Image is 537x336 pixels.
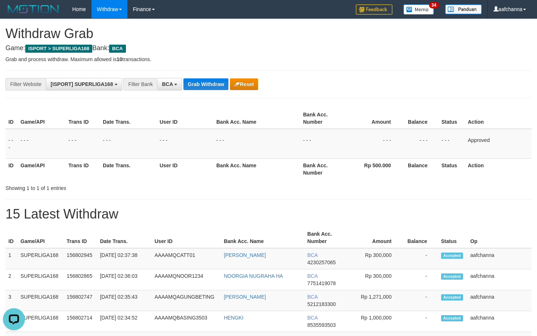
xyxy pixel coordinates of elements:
td: aafchanna [467,311,532,332]
span: BCA [109,45,126,53]
th: Bank Acc. Name [213,158,300,179]
th: Game/API [18,227,64,248]
th: Op [467,227,532,248]
th: Amount [347,108,402,129]
h1: 15 Latest Withdraw [5,207,532,221]
td: SUPERLIGA168 [18,311,64,332]
span: BCA [307,315,318,321]
td: AAAAMQAGUNGBETING [152,290,221,311]
td: Approved [465,129,532,159]
th: Bank Acc. Number [300,108,347,129]
td: AAAAMQNOOR1234 [152,269,221,290]
th: Bank Acc. Number [305,227,349,248]
th: Game/API [18,158,66,179]
th: Action [465,158,532,179]
td: Rp 1,000,000 [349,311,403,332]
span: ISPORT > SUPERLIGA168 [25,45,92,53]
th: User ID [152,227,221,248]
button: Reset [230,78,258,90]
th: Trans ID [64,227,97,248]
th: ID [5,227,18,248]
strong: 10 [116,56,122,62]
a: NOORGIA NUGRAHA HA [224,273,283,279]
th: Bank Acc. Number [300,158,347,179]
img: Feedback.jpg [356,4,392,15]
td: 156802714 [64,311,97,332]
th: Bank Acc. Name [221,227,304,248]
td: [DATE] 02:37:38 [97,248,152,269]
td: 156802945 [64,248,97,269]
a: [PERSON_NAME] [224,252,266,258]
td: Rp 300,000 [349,248,403,269]
span: 34 [429,2,439,8]
td: SUPERLIGA168 [18,269,64,290]
td: [DATE] 02:34:52 [97,311,152,332]
th: Balance [403,227,438,248]
td: - - - [439,129,465,159]
td: AAAAMQBASING3503 [152,311,221,332]
th: Bank Acc. Name [213,108,300,129]
td: aafchanna [467,248,532,269]
a: [PERSON_NAME] [224,294,266,300]
td: - [403,248,438,269]
span: BCA [162,81,173,87]
th: Balance [402,108,439,129]
span: BCA [307,252,318,258]
td: [DATE] 02:36:03 [97,269,152,290]
td: Rp 1,271,000 [349,290,403,311]
th: User ID [157,108,213,129]
td: - - - [300,129,347,159]
td: - - - [5,129,18,159]
th: Date Trans. [100,158,157,179]
img: Button%20Memo.svg [403,4,434,15]
span: Copy 8535593503 to clipboard [307,322,336,328]
th: Date Trans. [97,227,152,248]
td: - - - [18,129,66,159]
span: Accepted [441,273,463,280]
td: 1 [5,248,18,269]
img: MOTION_logo.png [5,4,61,15]
th: Rp 500.000 [347,158,402,179]
h4: Game: Bank: [5,45,532,52]
td: [DATE] 02:35:43 [97,290,152,311]
th: Game/API [18,108,66,129]
a: HENGKI [224,315,243,321]
td: Rp 300,000 [349,269,403,290]
td: 2 [5,269,18,290]
td: - - - [347,129,402,159]
td: 3 [5,290,18,311]
span: Copy 7751419078 to clipboard [307,280,336,286]
p: Grab and process withdraw. Maximum allowed is transactions. [5,56,532,63]
td: aafchanna [467,269,532,290]
th: Amount [349,227,403,248]
td: - - - [100,129,157,159]
th: Date Trans. [100,108,157,129]
th: User ID [157,158,213,179]
td: AAAAMQCATT01 [152,248,221,269]
td: SUPERLIGA168 [18,290,64,311]
th: Trans ID [66,108,100,129]
th: ID [5,158,18,179]
th: Status [438,227,467,248]
span: Accepted [441,315,463,321]
td: - - - [66,129,100,159]
th: Action [465,108,532,129]
button: BCA [157,78,182,90]
span: Copy 5212183300 to clipboard [307,301,336,307]
td: 156802747 [64,290,97,311]
td: aafchanna [467,290,532,311]
span: Accepted [441,294,463,300]
div: Filter Bank [123,78,157,90]
td: - - - [157,129,213,159]
button: [ISPORT] SUPERLIGA168 [46,78,122,90]
div: Filter Website [5,78,46,90]
h1: Withdraw Grab [5,26,532,41]
span: Accepted [441,253,463,259]
th: Trans ID [66,158,100,179]
th: Balance [402,158,439,179]
span: BCA [307,294,318,300]
td: - - - [213,129,300,159]
td: - - - [402,129,439,159]
span: BCA [307,273,318,279]
th: Status [439,108,465,129]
